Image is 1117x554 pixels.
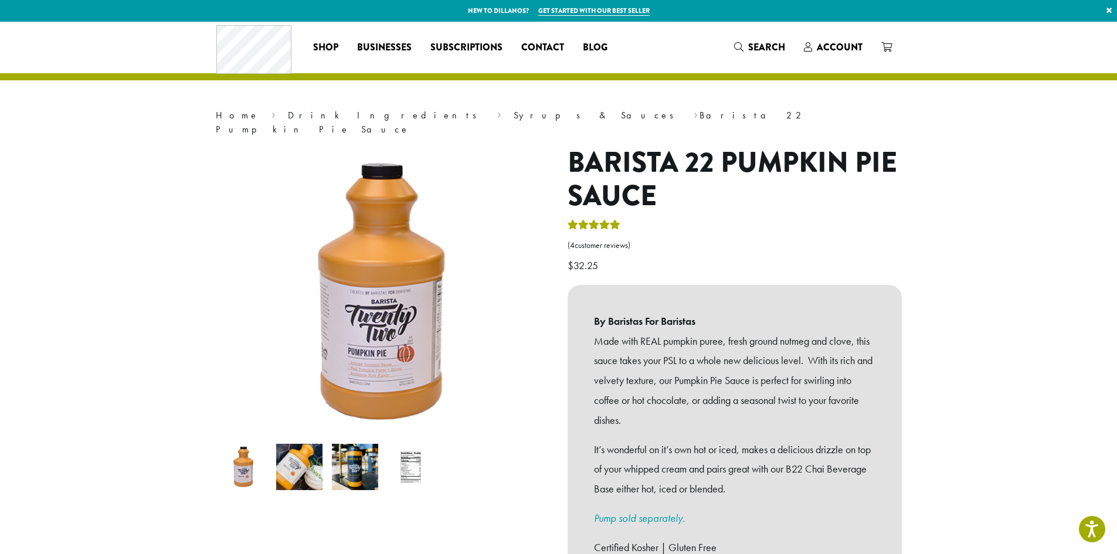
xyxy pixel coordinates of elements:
a: Shop [304,38,348,57]
span: Businesses [357,40,412,55]
span: 4 [570,240,575,250]
img: Barista 22 Pumpkin Pie Sauce - Image 2 [276,444,322,490]
img: Barista 22 Pumpkin Pie Sauce - Image 3 [332,444,378,490]
img: Barista 22 Pumpkin Pie Sauce - Image 4 [388,444,434,490]
span: Search [748,40,785,54]
p: Made with REAL pumpkin puree, fresh ground nutmeg and clove, this sauce takes your PSL to a whole... [594,331,875,430]
span: Subscriptions [430,40,503,55]
nav: Breadcrumb [216,108,902,137]
span: Blog [583,40,607,55]
a: (4customer reviews) [568,240,902,251]
a: Get started with our best seller [538,6,650,16]
span: Shop [313,40,338,55]
span: $ [568,259,573,272]
bdi: 32.25 [568,259,601,272]
a: Drink Ingredients [288,109,484,121]
span: Contact [521,40,564,55]
span: › [497,104,501,123]
span: › [271,104,276,123]
p: It’s wonderful on it’s own hot or iced, makes a delicious drizzle on top of your whipped cream an... [594,440,875,499]
h1: Barista 22 Pumpkin Pie Sauce [568,146,902,213]
span: Account [817,40,863,54]
span: › [694,104,698,123]
a: Search [725,38,795,57]
div: Rated 5.00 out of 5 [568,218,620,236]
a: Syrups & Sauces [514,109,681,121]
a: Pump sold separately. [594,511,685,525]
img: Barista 22 Pumpkin Pie Sauce [220,444,267,490]
a: Home [216,109,259,121]
b: By Baristas For Baristas [594,311,875,331]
